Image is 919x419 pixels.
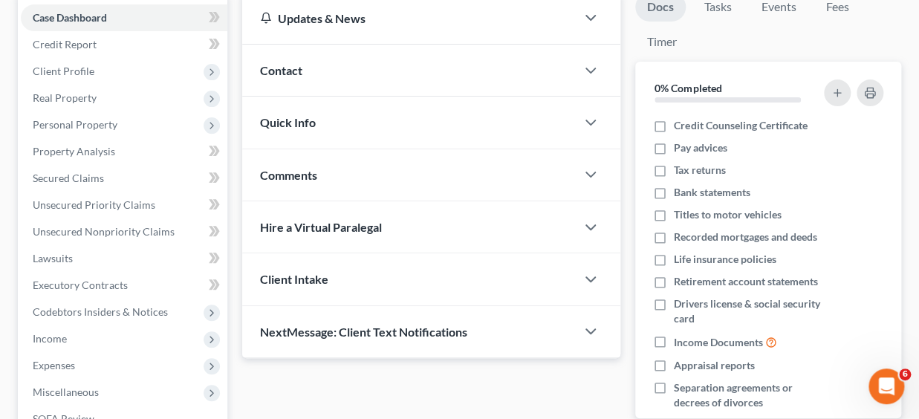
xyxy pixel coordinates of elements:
span: NextMessage: Client Text Notifications [260,325,467,339]
a: Case Dashboard [21,4,227,31]
span: Miscellaneous [33,386,99,398]
span: Appraisal reports [674,358,755,373]
span: Credit Report [33,38,97,51]
span: Pay advices [674,140,727,155]
a: Timer [635,27,689,56]
span: Bank statements [674,185,750,200]
a: Secured Claims [21,165,227,192]
span: Tax returns [674,163,726,178]
span: Income [33,332,67,345]
span: 6 [899,368,911,380]
span: Life insurance policies [674,252,776,267]
iframe: Intercom live chat [868,368,904,404]
span: Recorded mortgages and deeds [674,230,817,244]
div: Updates & News [260,10,558,26]
span: Client Profile [33,65,94,77]
a: Credit Report [21,31,227,58]
a: Executory Contracts [21,272,227,299]
span: Income Documents [674,335,763,350]
a: Unsecured Priority Claims [21,192,227,218]
span: Personal Property [33,118,117,131]
span: Separation agreements or decrees of divorces [674,380,822,410]
span: Comments [260,168,317,182]
span: Hire a Virtual Paralegal [260,220,382,234]
span: Unsecured Nonpriority Claims [33,225,175,238]
span: Executory Contracts [33,279,128,291]
span: Titles to motor vehicles [674,207,782,222]
span: Drivers license & social security card [674,296,822,326]
span: Lawsuits [33,252,73,264]
a: Property Analysis [21,138,227,165]
span: Secured Claims [33,172,104,184]
a: Lawsuits [21,245,227,272]
span: Unsecured Priority Claims [33,198,155,211]
span: Client Intake [260,272,328,286]
span: Expenses [33,359,75,371]
span: Quick Info [260,115,316,129]
span: Retirement account statements [674,274,818,289]
span: Property Analysis [33,145,115,157]
span: Real Property [33,91,97,104]
span: Credit Counseling Certificate [674,118,807,133]
span: Codebtors Insiders & Notices [33,305,168,318]
a: Unsecured Nonpriority Claims [21,218,227,245]
span: Contact [260,63,302,77]
span: Case Dashboard [33,11,107,24]
strong: 0% Completed [655,82,721,94]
